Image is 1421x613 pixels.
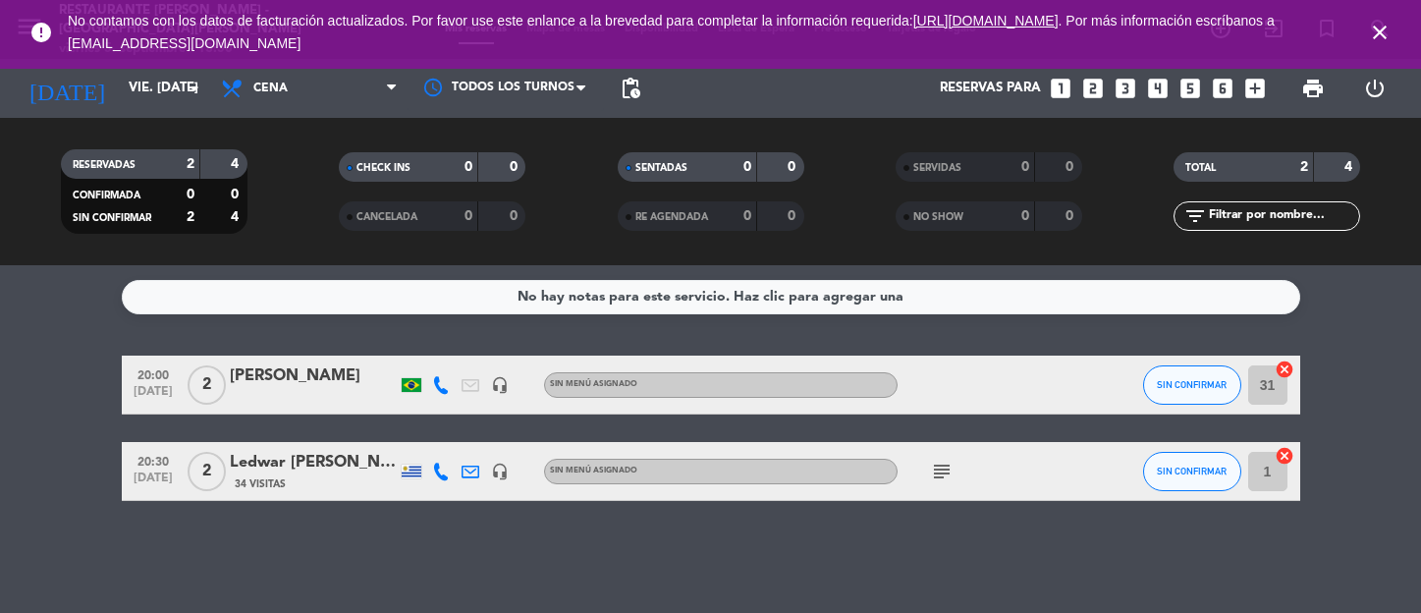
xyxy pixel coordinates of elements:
span: 20:30 [129,449,178,472]
i: power_settings_new [1363,77,1387,100]
strong: 4 [231,157,243,171]
i: looks_4 [1145,76,1171,101]
strong: 0 [1066,209,1077,223]
strong: 0 [510,160,521,174]
strong: 0 [465,160,472,174]
span: Reservas para [940,81,1041,96]
div: No hay notas para este servicio. Haz clic para agregar una [518,286,903,308]
span: SIN CONFIRMAR [1157,466,1227,476]
span: [DATE] [129,385,178,408]
strong: 4 [231,210,243,224]
div: [PERSON_NAME] [230,363,397,389]
div: LOG OUT [1343,59,1406,118]
span: No contamos con los datos de facturación actualizados. Por favor use este enlance a la brevedad p... [68,13,1275,51]
strong: 0 [1021,160,1029,174]
span: CONFIRMADA [73,191,140,200]
span: SIN CONFIRMAR [73,213,151,223]
span: print [1301,77,1325,100]
strong: 0 [510,209,521,223]
i: filter_list [1183,204,1207,228]
i: error [29,21,53,44]
a: . Por más información escríbanos a [EMAIL_ADDRESS][DOMAIN_NAME] [68,13,1275,51]
i: close [1368,21,1392,44]
span: SIN CONFIRMAR [1157,379,1227,390]
button: SIN CONFIRMAR [1143,365,1241,405]
strong: 0 [743,209,751,223]
strong: 0 [743,160,751,174]
i: looks_3 [1113,76,1138,101]
span: 20:00 [129,362,178,385]
i: looks_one [1048,76,1073,101]
span: TOTAL [1185,163,1216,173]
i: looks_6 [1210,76,1235,101]
strong: 0 [1021,209,1029,223]
span: RESERVADAS [73,160,136,170]
strong: 0 [231,188,243,201]
span: Sin menú asignado [550,380,637,388]
strong: 0 [465,209,472,223]
span: SERVIDAS [913,163,961,173]
strong: 0 [788,160,799,174]
button: SIN CONFIRMAR [1143,452,1241,491]
i: headset_mic [491,376,509,394]
span: 34 Visitas [235,476,286,492]
span: [DATE] [129,472,178,494]
a: [URL][DOMAIN_NAME] [913,13,1059,28]
span: NO SHOW [913,212,963,222]
strong: 0 [788,209,799,223]
i: looks_two [1080,76,1106,101]
strong: 2 [187,157,194,171]
span: SENTADAS [635,163,687,173]
span: RE AGENDADA [635,212,708,222]
div: Ledwar [PERSON_NAME] [PERSON_NAME] Jr [230,450,397,475]
i: subject [930,460,954,483]
span: 2 [188,452,226,491]
span: 2 [188,365,226,405]
span: Sin menú asignado [550,467,637,474]
i: cancel [1275,360,1294,379]
strong: 2 [187,210,194,224]
strong: 4 [1344,160,1356,174]
i: arrow_drop_down [183,77,206,100]
strong: 2 [1300,160,1308,174]
span: CANCELADA [356,212,417,222]
input: Filtrar por nombre... [1207,205,1359,227]
i: headset_mic [491,463,509,480]
i: cancel [1275,446,1294,466]
i: looks_5 [1177,76,1203,101]
strong: 0 [1066,160,1077,174]
span: Cena [253,82,288,95]
i: [DATE] [15,67,119,110]
strong: 0 [187,188,194,201]
i: add_box [1242,76,1268,101]
span: CHECK INS [356,163,410,173]
span: pending_actions [619,77,642,100]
